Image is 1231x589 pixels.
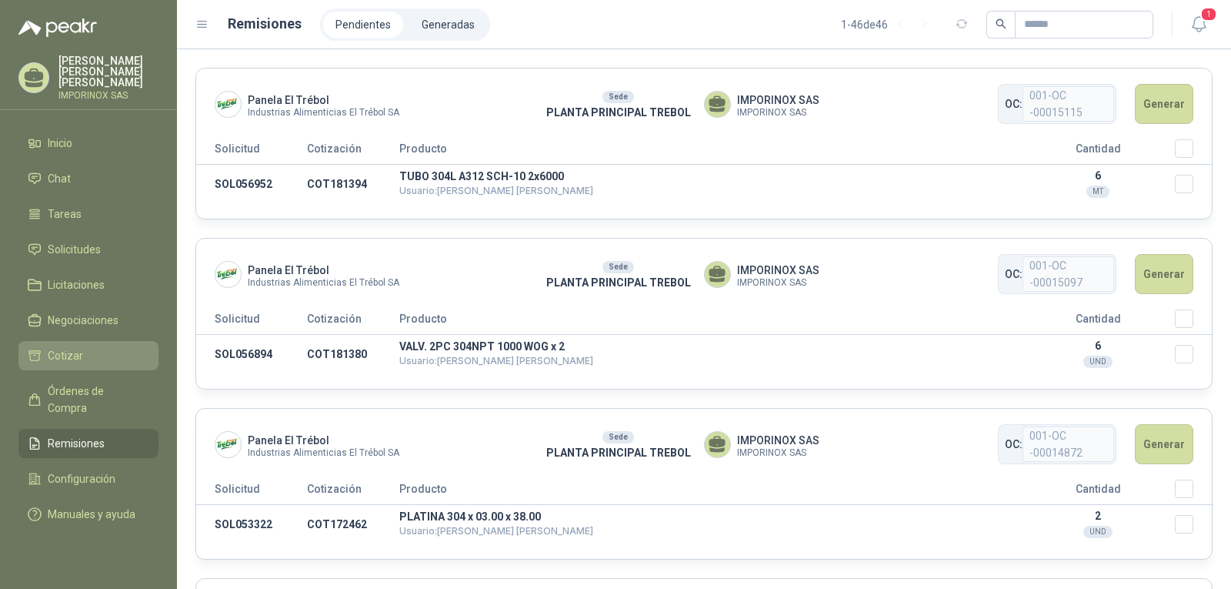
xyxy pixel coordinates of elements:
[1135,424,1193,464] button: Generar
[196,310,307,335] th: Solicitud
[18,270,158,300] a: Licitaciones
[248,449,399,457] span: Industrias Alimenticias El Trébol SA
[532,274,704,291] p: PLANTA PRINCIPAL TREBOL
[1135,254,1193,294] button: Generar
[602,431,634,443] div: Sede
[307,335,399,374] td: COT181380
[307,310,399,335] th: Cotización
[1175,505,1212,544] td: Seleccionar/deseleccionar
[18,306,158,335] a: Negociaciones
[323,12,403,38] a: Pendientes
[409,12,487,38] a: Generadas
[48,347,83,364] span: Cotizar
[1175,310,1212,335] th: Seleccionar/deseleccionar
[248,432,399,449] span: Panela El Trébol
[18,199,158,229] a: Tareas
[18,235,158,264] a: Solicitudes
[399,525,593,537] span: Usuario: [PERSON_NAME] [PERSON_NAME]
[399,480,1021,505] th: Producto
[1022,427,1114,462] span: 001-OC -00014872
[1005,436,1022,453] span: OC:
[399,171,1021,182] p: TUBO 304L A312 SCH-10 2x6000
[399,511,1021,522] p: PLATINA 304 x 03.00 x 38.00
[18,18,97,37] img: Logo peakr
[1175,335,1212,374] td: Seleccionar/deseleccionar
[307,505,399,544] td: COT172462
[48,312,118,329] span: Negociaciones
[18,500,158,529] a: Manuales y ayuda
[248,92,399,109] span: Panela El Trébol
[18,429,158,458] a: Remisiones
[48,170,71,187] span: Chat
[1022,86,1114,122] span: 001-OC -00015115
[1175,139,1212,165] th: Seleccionar/deseleccionar
[48,276,105,293] span: Licitaciones
[1200,7,1217,22] span: 1
[737,262,819,279] span: IMPORINOX SAS
[399,139,1021,165] th: Producto
[1083,526,1113,538] div: UND
[196,165,307,204] td: SOL056952
[48,241,101,258] span: Solicitudes
[399,341,1021,352] p: VALV. 2PC 304NPT 1000 WOG x 2
[215,432,241,457] img: Company Logo
[1021,480,1175,505] th: Cantidad
[196,335,307,374] td: SOL056894
[737,432,819,449] span: IMPORINOX SAS
[48,435,105,452] span: Remisiones
[58,91,158,100] p: IMPORINOX SAS
[1083,356,1113,368] div: UND
[532,104,704,121] p: PLANTA PRINCIPAL TREBOL
[1021,340,1175,352] p: 6
[532,444,704,461] p: PLANTA PRINCIPAL TREBOL
[196,480,307,505] th: Solicitud
[58,55,158,88] p: [PERSON_NAME] [PERSON_NAME] [PERSON_NAME]
[737,92,819,109] span: IMPORINOX SAS
[48,470,115,487] span: Configuración
[48,383,144,417] span: Órdenes de Compra
[307,480,399,505] th: Cotización
[737,279,819,287] span: IMPORINOX SAS
[307,165,399,204] td: COT181394
[248,279,399,287] span: Industrias Alimenticias El Trébol SA
[602,91,634,103] div: Sede
[1005,95,1022,112] span: OC:
[228,13,302,35] h1: Remisiones
[1175,480,1212,505] th: Seleccionar/deseleccionar
[399,310,1021,335] th: Producto
[737,109,819,117] span: IMPORINOX SAS
[1021,139,1175,165] th: Cantidad
[1021,310,1175,335] th: Cantidad
[18,341,158,370] a: Cotizar
[1185,11,1213,38] button: 1
[841,12,937,37] div: 1 - 46 de 46
[1086,186,1109,198] div: MT
[248,109,399,117] span: Industrias Alimenticias El Trébol SA
[399,185,593,196] span: Usuario: [PERSON_NAME] [PERSON_NAME]
[48,506,135,523] span: Manuales y ayuda
[18,464,158,494] a: Configuración
[248,262,399,279] span: Panela El Trébol
[196,139,307,165] th: Solicitud
[215,92,241,117] img: Company Logo
[307,139,399,165] th: Cotización
[399,355,593,366] span: Usuario: [PERSON_NAME] [PERSON_NAME]
[602,261,634,273] div: Sede
[18,376,158,423] a: Órdenes de Compra
[196,505,307,544] td: SOL053322
[1175,165,1212,204] td: Seleccionar/deseleccionar
[1021,510,1175,522] p: 2
[1135,84,1193,124] button: Generar
[48,135,72,152] span: Inicio
[1021,169,1175,182] p: 6
[1022,256,1114,292] span: 001-OC -00015097
[48,206,82,223] span: Tareas
[996,18,1006,29] span: search
[1005,266,1022,283] span: OC:
[18,129,158,158] a: Inicio
[737,449,819,457] span: IMPORINOX SAS
[18,164,158,193] a: Chat
[215,262,241,287] img: Company Logo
